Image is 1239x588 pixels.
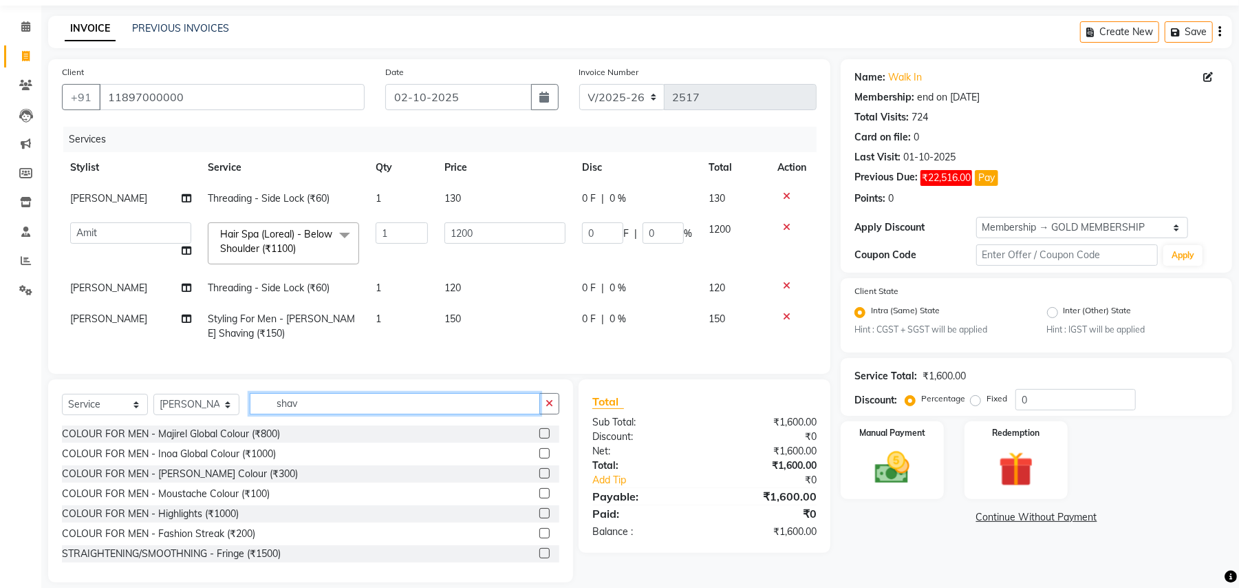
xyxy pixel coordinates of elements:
[976,244,1158,266] input: Enter Offer / Coupon Code
[444,192,461,204] span: 130
[444,313,461,325] span: 150
[843,510,1229,525] a: Continue Without Payment
[1047,324,1218,336] small: Hint : IGST will be applied
[854,130,911,145] div: Card on file:
[704,415,827,430] div: ₹1,600.00
[582,459,704,473] div: Total:
[923,369,966,384] div: ₹1,600.00
[634,227,637,241] span: |
[592,395,624,409] span: Total
[70,192,147,204] span: [PERSON_NAME]
[854,285,898,297] label: Client State
[62,427,280,441] div: COLOUR FOR MEN - Majirel Global Colour (₹800)
[704,430,827,444] div: ₹0
[854,369,917,384] div: Service Total:
[992,427,1039,439] label: Redemption
[854,150,901,165] div: Last Visit:
[854,170,918,186] div: Previous Due:
[582,312,596,326] span: 0 F
[208,282,330,294] span: Threading - Side Lock (₹60)
[888,191,894,206] div: 0
[704,444,827,459] div: ₹1,600.00
[574,152,700,183] th: Disc
[704,525,827,539] div: ₹1,600.00
[70,313,147,325] span: [PERSON_NAME]
[582,415,704,430] div: Sub Total:
[582,444,704,459] div: Net:
[99,84,365,110] input: Search by Name/Mobile/Email/Code
[864,448,920,487] img: _cash.svg
[62,467,298,481] div: COLOUR FOR MEN - [PERSON_NAME] Colour (₹300)
[436,152,574,183] th: Price
[988,448,1044,491] img: _gift.svg
[704,488,827,505] div: ₹1,600.00
[376,192,381,204] span: 1
[582,525,704,539] div: Balance :
[854,191,885,206] div: Points:
[859,427,925,439] label: Manual Payment
[921,392,965,405] label: Percentage
[1064,304,1132,321] label: Inter (Other) State
[444,282,461,294] span: 120
[132,22,229,34] a: PREVIOUS INVOICES
[62,527,255,541] div: COLOUR FOR MEN - Fashion Streak (₹200)
[854,220,976,235] div: Apply Discount
[62,507,239,521] div: COLOUR FOR MEN - Highlights (₹1000)
[582,488,704,505] div: Payable:
[704,505,827,522] div: ₹0
[917,90,980,105] div: end on [DATE]
[1165,21,1213,43] button: Save
[220,228,332,255] span: Hair Spa (Loreal) - Below Shoulder (₹1100)
[62,447,276,461] div: COLOUR FOR MEN - Inoa Global Colour (₹1000)
[62,547,281,561] div: STRAIGHTENING/SMOOTHNING - Fringe (₹1500)
[610,191,626,206] span: 0 %
[208,313,355,339] span: Styling For Men - [PERSON_NAME] Shaving (₹150)
[65,17,116,41] a: INVOICE
[601,191,604,206] span: |
[912,110,928,125] div: 724
[903,150,956,165] div: 01-10-2025
[601,312,604,326] span: |
[769,152,817,183] th: Action
[579,66,639,78] label: Invoice Number
[582,430,704,444] div: Discount:
[987,392,1007,405] label: Fixed
[684,227,692,241] span: %
[871,304,940,321] label: Intra (Same) State
[709,282,725,294] span: 120
[367,152,436,183] th: Qty
[62,84,100,110] button: +91
[709,313,725,325] span: 150
[854,393,897,408] div: Discount:
[250,393,540,414] input: Search or Scan
[601,281,604,295] span: |
[709,192,725,204] span: 130
[582,473,725,487] a: Add Tip
[70,282,147,294] span: [PERSON_NAME]
[610,281,626,295] span: 0 %
[709,223,731,235] span: 1200
[62,152,200,183] th: Stylist
[582,191,596,206] span: 0 F
[376,313,381,325] span: 1
[704,459,827,473] div: ₹1,600.00
[63,127,827,152] div: Services
[296,242,302,255] a: x
[700,152,769,183] th: Total
[914,130,919,145] div: 0
[62,66,84,78] label: Client
[854,110,909,125] div: Total Visits:
[1080,21,1159,43] button: Create New
[623,227,629,241] span: F
[582,281,596,295] span: 0 F
[376,282,381,294] span: 1
[854,70,885,85] div: Name:
[582,505,704,522] div: Paid:
[208,192,330,204] span: Threading - Side Lock (₹60)
[888,70,922,85] a: Walk In
[854,90,914,105] div: Membership:
[920,170,972,186] span: ₹22,516.00
[854,248,976,262] div: Coupon Code
[385,66,404,78] label: Date
[200,152,367,183] th: Service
